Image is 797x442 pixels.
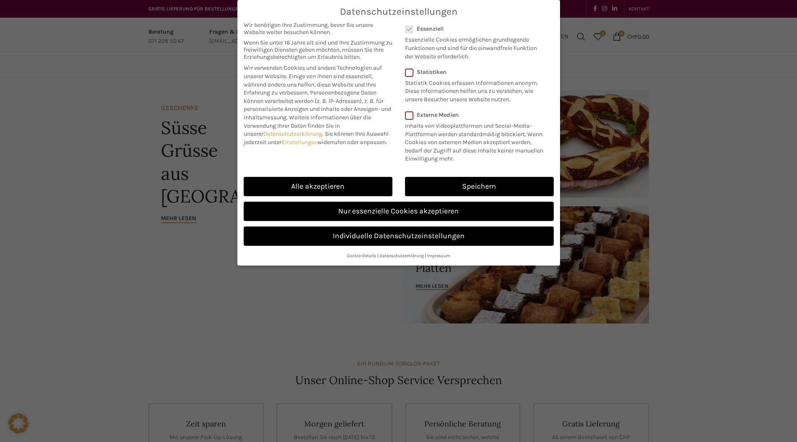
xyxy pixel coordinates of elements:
[405,32,543,61] p: Essenzielle Cookies ermöglichen grundlegende Funktionen und sind für die einwandfreie Funktion de...
[405,25,543,32] label: Essenziell
[244,202,554,221] a: Nur essenzielle Cookies akzeptieren
[379,253,424,258] a: Datenschutzerklärung
[244,89,391,121] span: Personenbezogene Daten können verarbeitet werden (z. B. IP-Adressen), z. B. für personalisierte A...
[405,111,548,118] label: Externe Medien
[340,6,458,17] span: Datenschutzeinstellungen
[244,114,371,137] span: Weitere Informationen über die Verwendung Ihrer Daten finden Sie in unserer .
[244,177,392,196] a: Alle akzeptieren
[405,118,548,163] p: Inhalte von Videoplattformen und Social-Media-Plattformen werden standardmäßig blockiert. Wenn Co...
[263,130,322,137] a: Datenschutzerklärung
[244,130,389,146] span: Sie können Ihre Auswahl jederzeit unter widerrufen oder anpassen.
[281,139,318,146] a: Einstellungen
[244,64,382,96] span: Wir verwenden Cookies und andere Technologien auf unserer Website. Einige von ihnen sind essenzie...
[405,76,543,104] p: Statistik Cookies erfassen Informationen anonym. Diese Informationen helfen uns zu verstehen, wie...
[427,253,450,258] a: Impressum
[347,253,376,258] a: Cookie-Details
[244,226,554,246] a: Individuelle Datenschutzeinstellungen
[244,39,392,61] span: Wenn Sie unter 16 Jahre alt sind und Ihre Zustimmung zu freiwilligen Diensten geben möchten, müss...
[244,21,392,36] span: Wir benötigen Ihre Zustimmung, bevor Sie unsere Website weiter besuchen können.
[405,177,554,196] a: Speichern
[405,68,543,76] label: Statistiken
